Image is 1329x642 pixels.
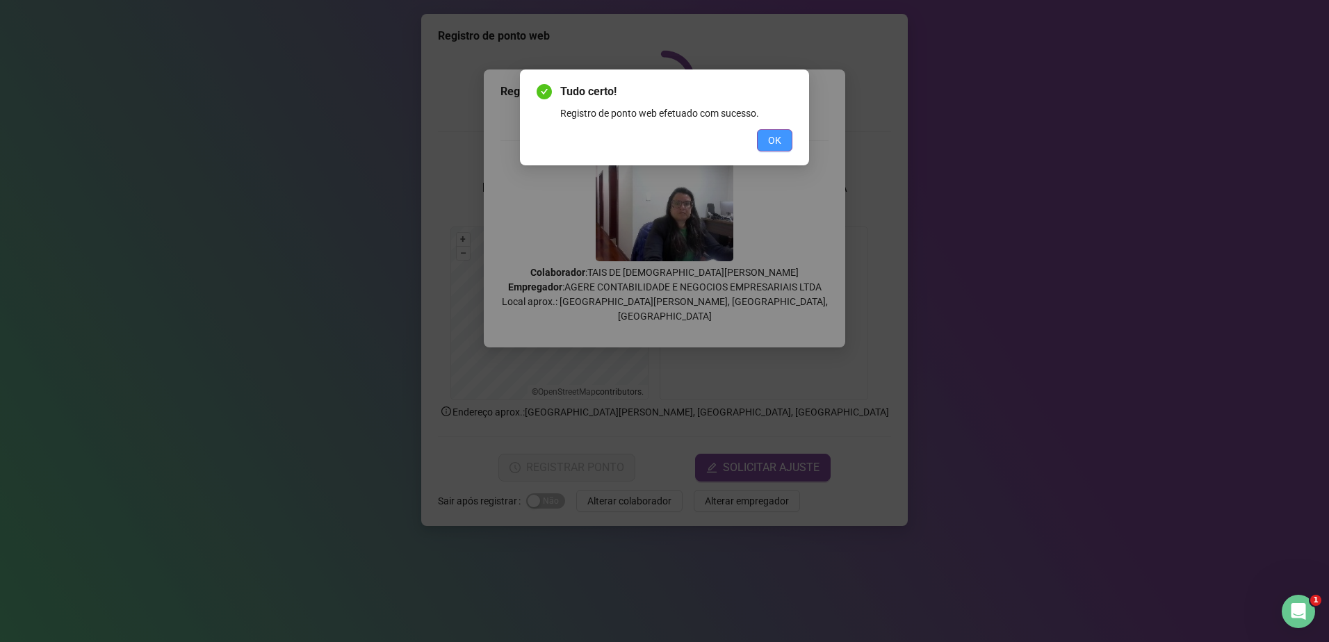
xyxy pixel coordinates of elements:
div: Registro de ponto web efetuado com sucesso. [560,106,792,121]
span: OK [768,133,781,148]
iframe: Intercom live chat [1282,595,1315,628]
span: 1 [1310,595,1321,606]
button: OK [757,129,792,151]
span: check-circle [537,84,552,99]
span: Tudo certo! [560,83,792,100]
